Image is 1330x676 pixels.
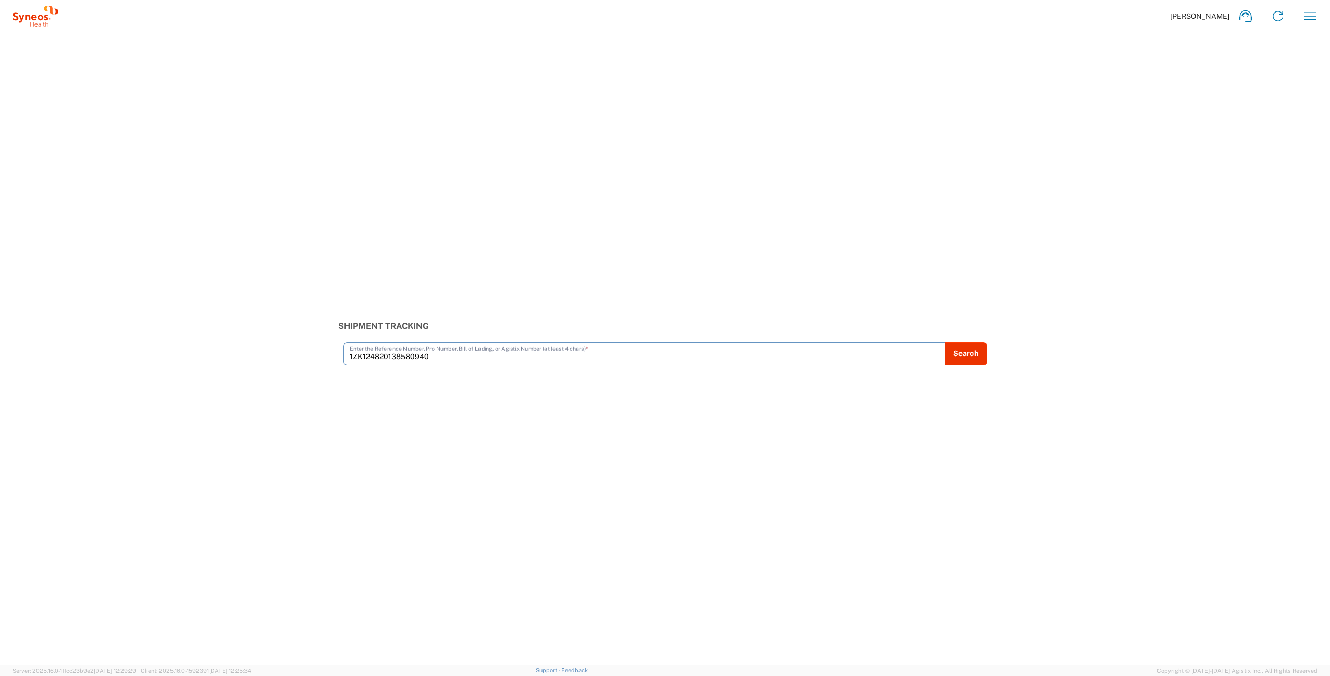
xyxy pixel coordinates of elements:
span: [PERSON_NAME] [1170,11,1229,21]
span: [DATE] 12:29:29 [94,668,136,674]
span: Copyright © [DATE]-[DATE] Agistix Inc., All Rights Reserved [1157,666,1317,675]
span: Client: 2025.16.0-1592391 [141,668,251,674]
a: Support [536,667,562,673]
span: [DATE] 12:25:34 [209,668,251,674]
button: Search [945,342,987,365]
span: Server: 2025.16.0-1ffcc23b9e2 [13,668,136,674]
h3: Shipment Tracking [338,321,992,331]
a: Feedback [561,667,588,673]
